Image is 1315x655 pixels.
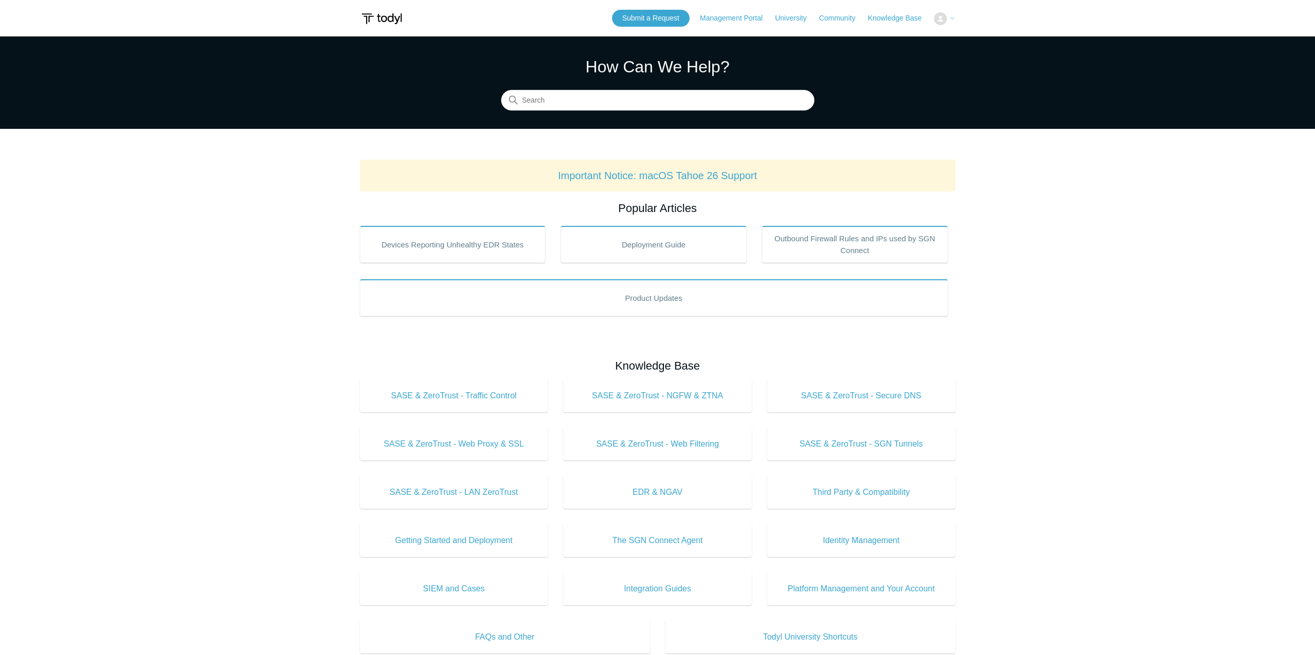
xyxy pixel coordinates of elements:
a: Devices Reporting Unhealthy EDR States [360,226,546,263]
a: Integration Guides [563,572,752,605]
span: EDR & NGAV [579,486,736,498]
span: SASE & ZeroTrust - Web Proxy & SSL [375,438,533,450]
a: SIEM and Cases [360,572,548,605]
span: Getting Started and Deployment [375,534,533,547]
a: Outbound Firewall Rules and IPs used by SGN Connect [762,226,948,263]
a: FAQs and Other [360,621,650,653]
span: Platform Management and Your Account [783,583,940,595]
a: Management Portal [700,13,773,24]
span: Todyl University Shortcuts [681,631,940,643]
span: Integration Guides [579,583,736,595]
span: FAQs and Other [375,631,635,643]
span: Identity Management [783,534,940,547]
a: SASE & ZeroTrust - Web Filtering [563,428,752,460]
span: The SGN Connect Agent [579,534,736,547]
a: SASE & ZeroTrust - NGFW & ZTNA [563,379,752,412]
a: Important Notice: macOS Tahoe 26 Support [558,170,757,181]
input: Search [501,90,814,111]
span: SASE & ZeroTrust - Web Filtering [579,438,736,450]
a: SASE & ZeroTrust - LAN ZeroTrust [360,476,548,509]
a: Deployment Guide [561,226,747,263]
a: Getting Started and Deployment [360,524,548,557]
h2: Popular Articles [360,200,956,217]
a: Submit a Request [612,10,690,27]
a: Product Updates [360,279,948,316]
span: SASE & ZeroTrust - NGFW & ZTNA [579,390,736,402]
a: Platform Management and Your Account [767,572,956,605]
a: University [775,13,816,24]
a: SASE & ZeroTrust - Traffic Control [360,379,548,412]
a: SASE & ZeroTrust - Secure DNS [767,379,956,412]
span: SIEM and Cases [375,583,533,595]
a: Community [819,13,866,24]
span: SASE & ZeroTrust - SGN Tunnels [783,438,940,450]
h1: How Can We Help? [501,54,814,79]
img: Todyl Support Center Help Center home page [360,9,404,28]
a: SASE & ZeroTrust - SGN Tunnels [767,428,956,460]
span: SASE & ZeroTrust - LAN ZeroTrust [375,486,533,498]
a: Third Party & Compatibility [767,476,956,509]
span: SASE & ZeroTrust - Secure DNS [783,390,940,402]
a: Todyl University Shortcuts [665,621,956,653]
a: Identity Management [767,524,956,557]
a: Knowledge Base [868,13,932,24]
a: SASE & ZeroTrust - Web Proxy & SSL [360,428,548,460]
h2: Knowledge Base [360,357,956,374]
span: SASE & ZeroTrust - Traffic Control [375,390,533,402]
span: Third Party & Compatibility [783,486,940,498]
a: EDR & NGAV [563,476,752,509]
a: The SGN Connect Agent [563,524,752,557]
